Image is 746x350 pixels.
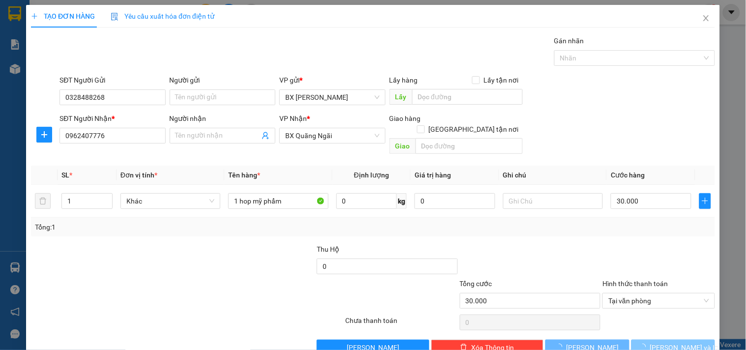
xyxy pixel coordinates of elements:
div: Người nhận [170,113,275,124]
div: Chưa thanh toán [344,315,458,332]
span: Khác [126,194,214,208]
span: Yêu cầu xuất hóa đơn điện tử [111,12,214,20]
input: 0 [415,193,495,209]
span: Tên hàng [228,171,260,179]
span: kg [397,193,407,209]
label: Hình thức thanh toán [602,280,668,288]
input: VD: Bàn, Ghế [228,193,328,209]
span: close [702,14,710,22]
span: Định lượng [354,171,389,179]
button: Close [692,5,720,32]
span: VP Nhận [279,115,307,122]
span: BX Quãng Ngãi [285,128,379,143]
label: Gán nhãn [554,37,584,45]
span: Tổng cước [460,280,492,288]
span: TẠO ĐƠN HÀNG [31,12,95,20]
span: plus [700,197,711,205]
input: Ghi Chú [503,193,603,209]
span: [GEOGRAPHIC_DATA] tận nơi [425,124,523,135]
span: Lấy [389,89,412,105]
span: SL [61,171,69,179]
span: Lấy hàng [389,76,418,84]
span: BX Phạm Văn Đồng [285,90,379,105]
span: Cước hàng [611,171,645,179]
span: Lấy tận nơi [480,75,523,86]
span: Thu Hộ [317,245,339,253]
th: Ghi chú [499,166,607,185]
span: Đơn vị tính [120,171,157,179]
button: plus [36,127,52,143]
div: SĐT Người Nhận [60,113,165,124]
span: user-add [262,132,269,140]
div: VP gửi [279,75,385,86]
span: plus [31,13,38,20]
button: delete [35,193,51,209]
div: SĐT Người Gửi [60,75,165,86]
span: plus [37,131,52,139]
span: Giao [389,138,416,154]
input: Dọc đường [412,89,523,105]
span: Giao hàng [389,115,421,122]
img: icon [111,13,119,21]
input: Dọc đường [416,138,523,154]
div: Tổng: 1 [35,222,289,233]
span: Tại văn phòng [608,293,709,308]
div: Người gửi [170,75,275,86]
button: plus [699,193,711,209]
span: Giá trị hàng [415,171,451,179]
